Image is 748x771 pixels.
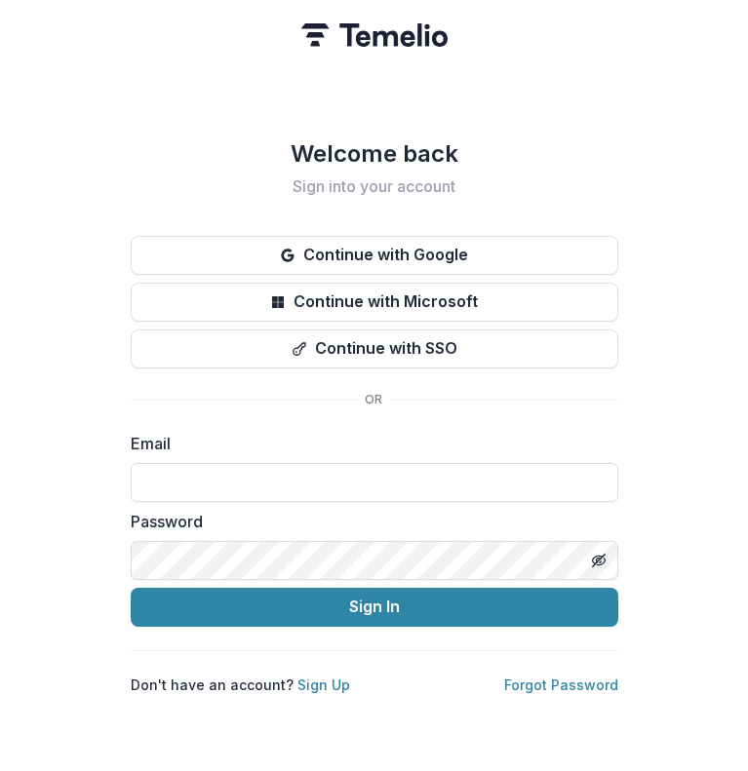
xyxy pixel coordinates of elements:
[131,432,607,455] label: Email
[131,510,607,533] label: Password
[131,283,618,322] button: Continue with Microsoft
[131,588,618,627] button: Sign In
[131,236,618,275] button: Continue with Google
[131,329,618,368] button: Continue with SSO
[297,676,350,693] a: Sign Up
[131,138,618,170] h1: Welcome back
[504,676,618,693] a: Forgot Password
[131,675,350,695] p: Don't have an account?
[131,177,618,196] h2: Sign into your account
[301,23,448,47] img: Temelio
[583,545,614,576] button: Toggle password visibility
